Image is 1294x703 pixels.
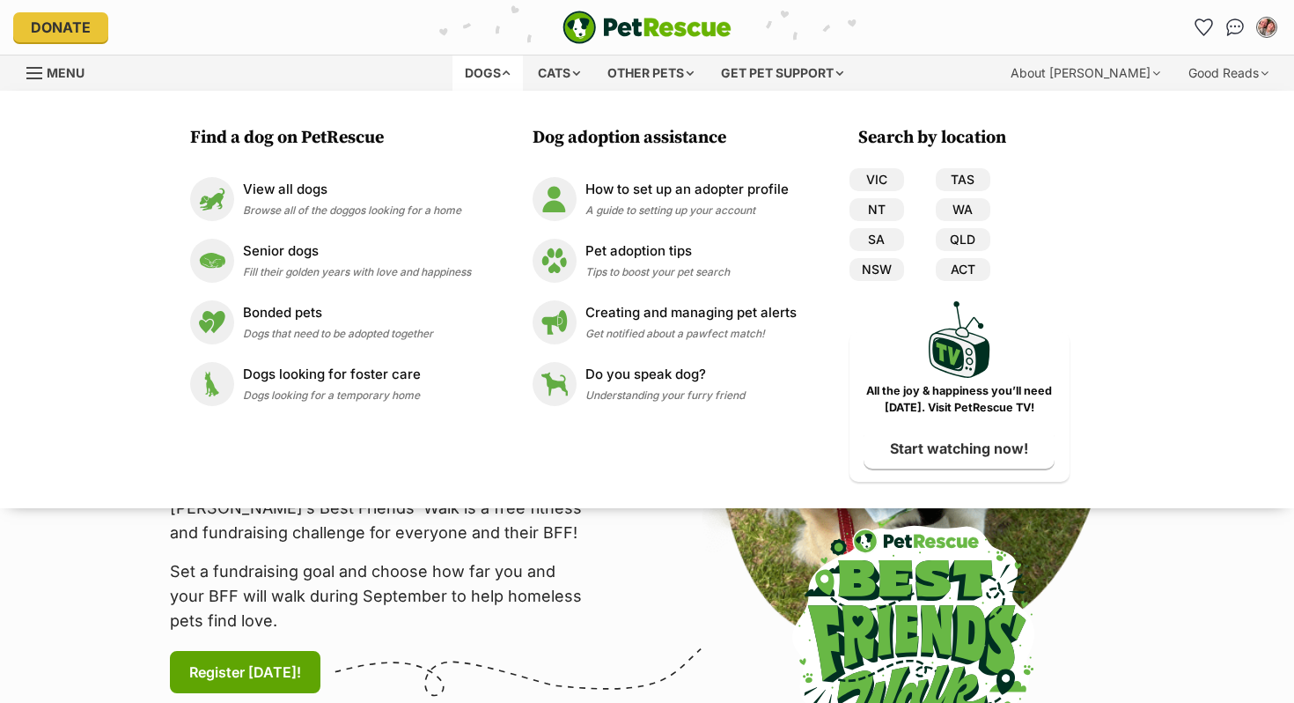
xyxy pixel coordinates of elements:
[936,198,990,221] a: WA
[190,177,471,221] a: View all dogs View all dogs Browse all of the doggos looking for a home
[533,126,805,151] h3: Dog adoption assistance
[585,365,745,385] p: Do you speak dog?
[190,239,234,283] img: Senior dogs
[1189,13,1217,41] a: Favourites
[849,168,904,191] a: VIC
[585,388,745,402] span: Understanding your furry friend
[585,303,797,323] p: Creating and managing pet alerts
[243,327,433,340] span: Dogs that need to be adopted together
[190,362,234,406] img: Dogs looking for foster care
[26,55,97,87] a: Menu
[936,258,990,281] a: ACT
[1189,13,1281,41] ul: Account quick links
[1176,55,1281,91] div: Good Reads
[863,383,1056,417] p: All the joy & happiness you’ll need [DATE]. Visit PetRescue TV!
[595,55,706,91] div: Other pets
[929,301,990,378] img: PetRescue TV logo
[585,327,765,340] span: Get notified about a pawfect match!
[849,198,904,221] a: NT
[243,265,471,278] span: Fill their golden years with love and happiness
[243,303,433,323] p: Bonded pets
[190,362,471,406] a: Dogs looking for foster care Dogs looking for foster care Dogs looking for a temporary home
[998,55,1173,91] div: About [PERSON_NAME]
[585,180,789,200] p: How to set up an adopter profile
[533,300,577,344] img: Creating and managing pet alerts
[170,559,592,633] p: Set a fundraising goal and choose how far you and your BFF will walk during September to help hom...
[936,228,990,251] a: QLD
[1258,18,1276,36] img: Remi Lynch profile pic
[190,300,471,344] a: Bonded pets Bonded pets Dogs that need to be adopted together
[526,55,592,91] div: Cats
[243,388,420,402] span: Dogs looking for a temporary home
[585,203,755,217] span: A guide to setting up your account
[452,55,523,91] div: Dogs
[1221,13,1249,41] a: Conversations
[13,12,108,42] a: Donate
[189,662,301,683] span: Register [DATE]!
[533,362,577,406] img: Do you speak dog?
[190,177,234,221] img: View all dogs
[849,258,904,281] a: NSW
[562,11,732,44] img: logo-e224e6f780fb5917bec1dbf3a21bbac754714ae5b6737aabdf751b685950b380.svg
[47,65,85,80] span: Menu
[533,300,797,344] a: Creating and managing pet alerts Creating and managing pet alerts Get notified about a pawfect ma...
[858,126,1070,151] h3: Search by location
[190,126,480,151] h3: Find a dog on PetRescue
[190,300,234,344] img: Bonded pets
[709,55,856,91] div: Get pet support
[585,265,730,278] span: Tips to boost your pet search
[533,239,797,283] a: Pet adoption tips Pet adoption tips Tips to boost your pet search
[562,11,732,44] a: PetRescue
[170,496,592,545] p: [PERSON_NAME]’s Best Friends' Walk is a free fitness and fundraising challenge for everyone and t...
[1226,18,1245,36] img: chat-41dd97257d64d25036548639549fe6c8038ab92f7586957e7f3b1b290dea8141.svg
[849,228,904,251] a: SA
[533,239,577,283] img: Pet adoption tips
[170,651,320,693] a: Register [DATE]!
[190,239,471,283] a: Senior dogs Senior dogs Fill their golden years with love and happiness
[243,365,421,385] p: Dogs looking for foster care
[1253,13,1281,41] button: My account
[533,177,577,221] img: How to set up an adopter profile
[533,177,797,221] a: How to set up an adopter profile How to set up an adopter profile A guide to setting up your account
[864,428,1055,469] a: Start watching now!
[585,241,730,262] p: Pet adoption tips
[243,203,461,217] span: Browse all of the doggos looking for a home
[243,180,461,200] p: View all dogs
[533,362,797,406] a: Do you speak dog? Do you speak dog? Understanding your furry friend
[936,168,990,191] a: TAS
[243,241,471,262] p: Senior dogs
